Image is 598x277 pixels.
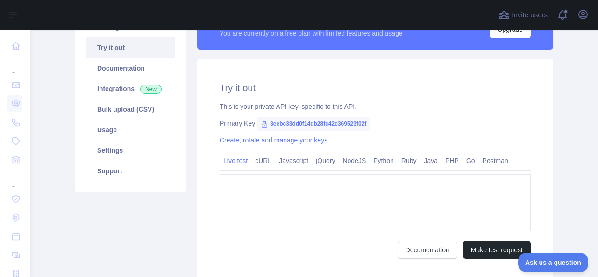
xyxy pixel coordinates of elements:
a: Postman [479,153,512,168]
a: Python [370,153,398,168]
a: Javascript [275,153,312,168]
div: ... [7,170,22,189]
a: Support [86,161,175,181]
button: Invite users [497,7,549,22]
h2: Try it out [220,81,531,94]
a: cURL [251,153,275,168]
span: Invite users [512,10,548,21]
a: Settings [86,140,175,161]
a: Java [420,153,442,168]
div: Primary Key: [220,119,531,128]
a: Try it out [86,37,175,58]
iframe: Toggle Customer Support [518,253,589,272]
div: ... [7,56,22,75]
a: Create, rotate and manage your keys [220,136,327,144]
a: Usage [86,120,175,140]
a: Ruby [398,153,420,168]
a: Documentation [86,58,175,78]
a: NodeJS [339,153,370,168]
a: Bulk upload (CSV) [86,99,175,120]
a: Integrations New [86,78,175,99]
a: PHP [441,153,463,168]
div: You are currently on a free plan with limited features and usage [220,28,403,38]
a: Live test [220,153,251,168]
a: jQuery [312,153,339,168]
a: Documentation [398,241,457,259]
span: New [140,85,162,94]
div: This is your private API key, specific to this API. [220,102,531,111]
a: Go [463,153,479,168]
span: 8eebc33dd0f14db28fc42c369523f02f [257,117,370,131]
button: Make test request [463,241,531,259]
